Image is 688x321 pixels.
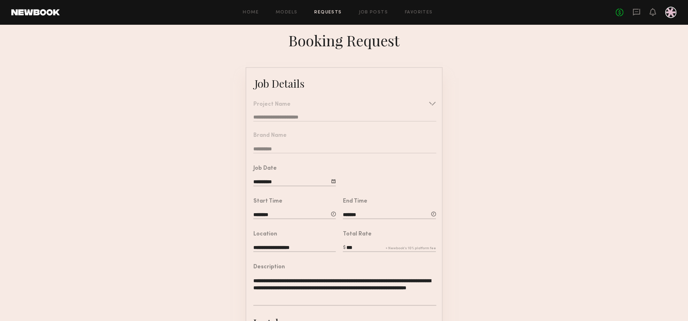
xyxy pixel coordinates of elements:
a: Job Posts [359,10,388,15]
a: Models [276,10,297,15]
div: Job Details [255,76,305,91]
div: Description [253,264,285,270]
div: End Time [343,199,367,204]
div: Start Time [253,199,282,204]
div: Location [253,232,277,237]
div: Booking Request [288,30,400,50]
a: Requests [315,10,342,15]
a: Home [243,10,259,15]
div: Job Date [253,166,277,171]
a: Favorites [405,10,433,15]
div: Total Rate [343,232,372,237]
